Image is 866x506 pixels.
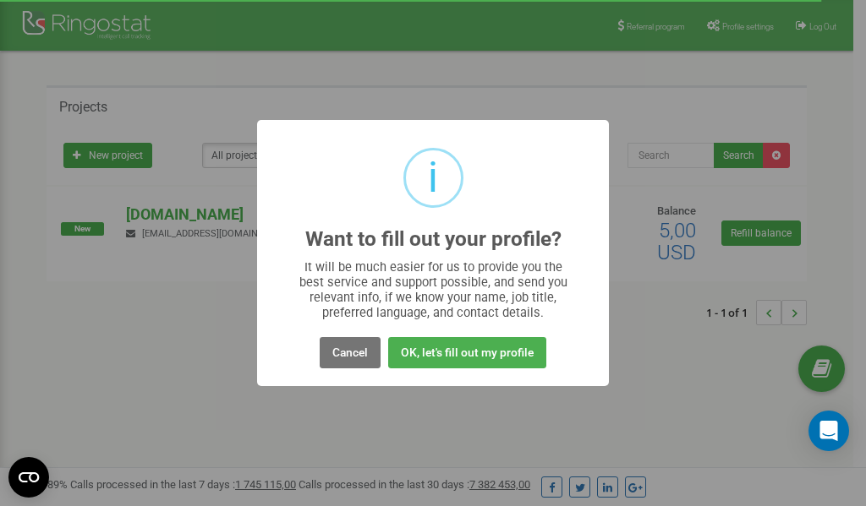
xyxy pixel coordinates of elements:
button: OK, let's fill out my profile [388,337,546,368]
button: Cancel [320,337,381,368]
button: Open CMP widget [8,457,49,498]
div: Open Intercom Messenger [808,411,849,451]
div: It will be much easier for us to provide you the best service and support possible, and send you ... [291,259,576,320]
h2: Want to fill out your profile? [305,228,562,251]
div: i [428,150,438,205]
